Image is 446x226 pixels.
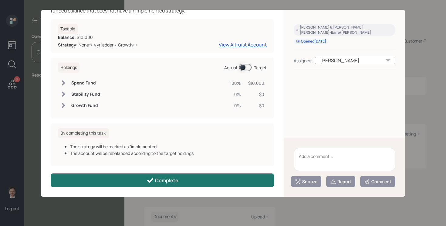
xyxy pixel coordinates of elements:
[230,91,241,98] div: 0%
[147,177,178,184] div: Complete
[58,34,137,40] div: $10,000
[219,41,267,48] a: View Altruist Account
[360,176,395,187] button: Comment
[364,179,391,185] div: Comment
[70,143,267,150] div: The strategy will be marked as "implemented
[248,80,264,86] div: $10,000
[58,63,79,73] h6: Holdings
[58,42,137,48] div: None 4 yr ladder • Growth++
[296,25,393,35] div: [PERSON_NAME] & [PERSON_NAME] [PERSON_NAME]-Barre/[PERSON_NAME]
[71,80,100,86] h6: Spend Fund
[71,92,100,97] h6: Stability Fund
[230,102,241,109] div: 0%
[326,176,355,187] button: Report
[230,80,241,86] div: 100%
[248,102,264,109] div: $0
[58,34,76,40] b: Balance:
[51,173,274,187] button: Complete
[291,176,321,187] button: Snooze
[294,57,313,64] div: Assignee:
[315,57,395,64] div: [PERSON_NAME]
[58,128,109,138] h6: By completing this task:
[58,42,78,48] b: Strategy:
[58,24,78,34] h6: Taxable
[254,64,267,71] div: Target
[70,150,267,156] div: The account will be rebalanced according to the target holdings
[71,103,100,108] h6: Growth Fund
[248,91,264,98] div: $0
[330,179,351,185] div: Report
[224,64,237,71] div: Actual
[295,179,317,185] div: Snooze
[296,39,326,44] div: Opened [DATE]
